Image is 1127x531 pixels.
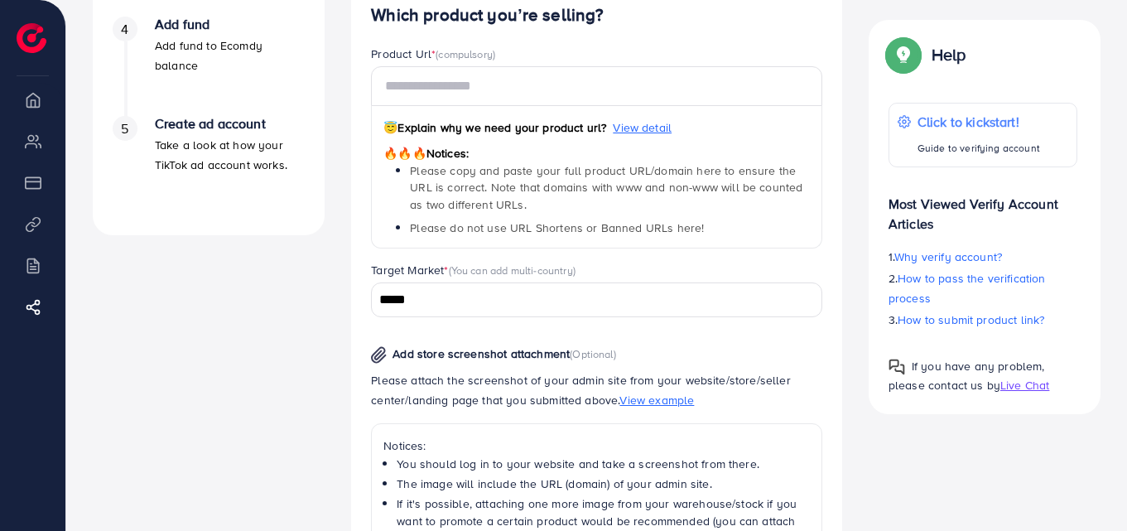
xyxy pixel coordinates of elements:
span: If you have any problem, please contact us by [889,358,1045,393]
p: Guide to verifying account [917,138,1040,158]
p: 2. [889,268,1077,308]
span: How to submit product link? [898,311,1044,328]
span: 😇 [383,119,397,136]
p: 1. [889,247,1077,267]
p: Please attach the screenshot of your admin site from your website/store/seller center/landing pag... [371,370,822,410]
p: Add fund to Ecomdy balance [155,36,305,75]
span: 🔥🔥🔥 [383,145,426,162]
p: 3. [889,310,1077,330]
img: Popup guide [889,359,905,375]
p: Take a look at how your TikTok ad account works. [155,135,305,175]
img: logo [17,23,46,53]
span: 5 [121,119,128,138]
li: You should log in to your website and take a screenshot from there. [397,456,810,472]
label: Product Url [371,46,495,62]
input: Search for option [373,287,801,313]
span: Why verify account? [894,249,1002,265]
div: Search for option [371,282,822,316]
li: The image will include the URL (domain) of your admin site. [397,475,810,492]
span: (compulsory) [436,46,495,61]
span: Explain why we need your product url? [383,119,606,136]
p: Notices: [383,436,810,456]
img: img [371,346,387,364]
span: 4 [121,20,128,39]
iframe: Chat [1057,456,1115,519]
span: Please do not use URL Shortens or Banned URLs here! [410,220,704,236]
p: Most Viewed Verify Account Articles [889,181,1077,234]
span: Add store screenshot attachment [393,345,570,362]
span: How to pass the verification process [889,270,1046,307]
li: Create ad account [93,116,325,215]
h4: Create ad account [155,116,305,132]
p: Help [932,45,966,65]
label: Target Market [371,262,576,278]
span: (Optional) [570,346,616,361]
span: View detail [613,119,672,136]
h4: Which product you’re selling? [371,5,822,26]
li: Add fund [93,17,325,116]
span: Live Chat [1000,377,1049,393]
span: Notices: [383,145,469,162]
h4: Add fund [155,17,305,32]
img: Popup guide [889,40,918,70]
span: View example [619,392,694,408]
p: Click to kickstart! [917,112,1040,132]
span: (You can add multi-country) [449,263,576,278]
span: Please copy and paste your full product URL/domain here to ensure the URL is correct. Note that d... [410,162,802,213]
